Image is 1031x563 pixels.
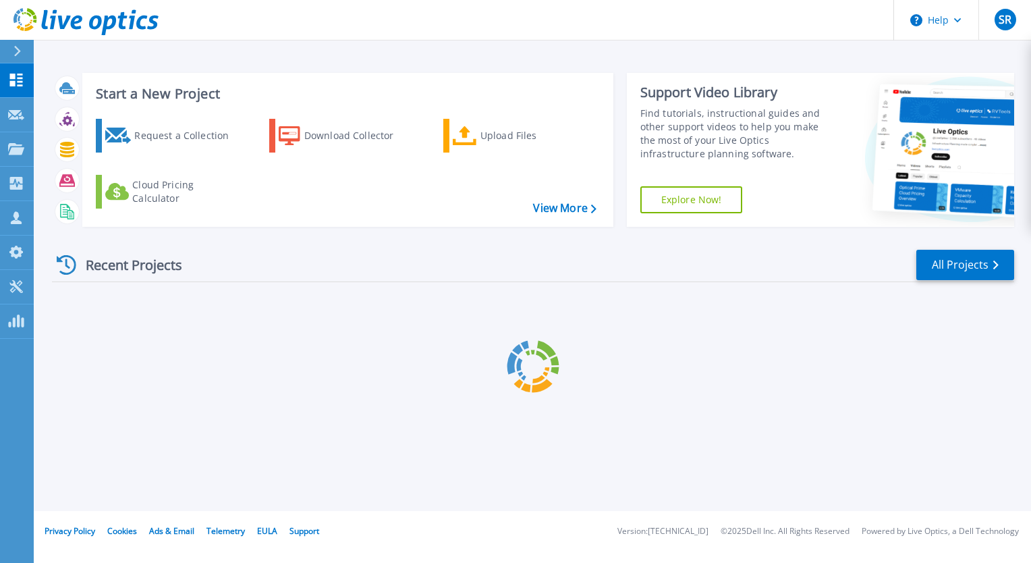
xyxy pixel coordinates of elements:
[96,119,246,153] a: Request a Collection
[96,175,246,209] a: Cloud Pricing Calculator
[480,122,588,149] div: Upload Files
[257,525,277,537] a: EULA
[999,14,1011,25] span: SR
[289,525,319,537] a: Support
[206,525,245,537] a: Telemetry
[533,202,596,215] a: View More
[52,248,200,281] div: Recent Projects
[640,107,835,161] div: Find tutorials, instructional guides and other support videos to help you make the most of your L...
[134,122,242,149] div: Request a Collection
[640,186,743,213] a: Explore Now!
[107,525,137,537] a: Cookies
[862,527,1019,536] li: Powered by Live Optics, a Dell Technology
[721,527,849,536] li: © 2025 Dell Inc. All Rights Reserved
[45,525,95,537] a: Privacy Policy
[916,250,1014,280] a: All Projects
[640,84,835,101] div: Support Video Library
[96,86,596,101] h3: Start a New Project
[269,119,420,153] a: Download Collector
[443,119,594,153] a: Upload Files
[149,525,194,537] a: Ads & Email
[304,122,412,149] div: Download Collector
[617,527,708,536] li: Version: [TECHNICAL_ID]
[132,178,240,205] div: Cloud Pricing Calculator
